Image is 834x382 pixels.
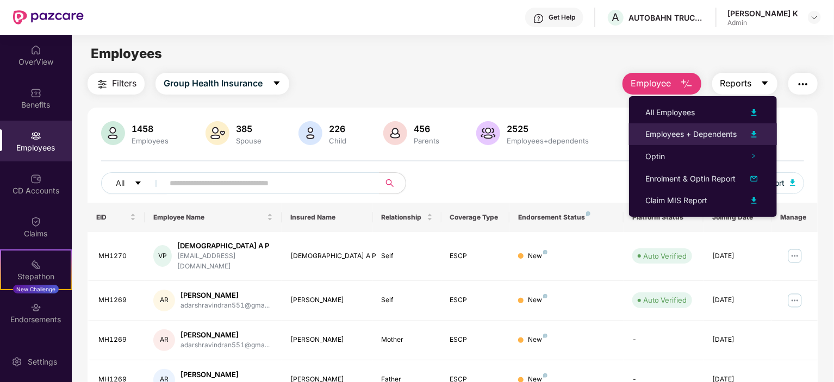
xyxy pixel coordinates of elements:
div: ESCP [450,335,501,345]
img: svg+xml;base64,PHN2ZyB4bWxucz0iaHR0cDovL3d3dy53My5vcmcvMjAwMC9zdmciIHdpZHRoPSI4IiBoZWlnaHQ9IjgiIH... [543,250,547,254]
div: AUTOBAHN TRUCKING [628,12,705,23]
div: Stepathon [1,271,71,282]
div: Employees+dependents [505,136,591,145]
span: search [379,179,400,187]
img: svg+xml;base64,PHN2ZyB4bWxucz0iaHR0cDovL3d3dy53My5vcmcvMjAwMC9zdmciIHhtbG5zOnhsaW5rPSJodHRwOi8vd3... [748,106,761,119]
div: Auto Verified [643,295,687,305]
img: svg+xml;base64,PHN2ZyBpZD0iRW1wbG95ZWVzIiB4bWxucz0iaHR0cDovL3d3dy53My5vcmcvMjAwMC9zdmciIHdpZHRoPS... [30,130,41,141]
div: MH1269 [98,295,136,305]
img: svg+xml;base64,PHN2ZyB4bWxucz0iaHR0cDovL3d3dy53My5vcmcvMjAwMC9zdmciIHhtbG5zOnhsaW5rPSJodHRwOi8vd3... [790,179,795,186]
span: Employees [91,46,162,61]
span: Filters [112,77,136,90]
span: A [612,11,620,24]
div: New [528,251,547,261]
div: New Challenge [13,285,59,293]
img: svg+xml;base64,PHN2ZyB4bWxucz0iaHR0cDovL3d3dy53My5vcmcvMjAwMC9zdmciIHdpZHRoPSIyNCIgaGVpZ2h0PSIyNC... [796,78,810,91]
img: svg+xml;base64,PHN2ZyB4bWxucz0iaHR0cDovL3d3dy53My5vcmcvMjAwMC9zdmciIHhtbG5zOnhsaW5rPSJodHRwOi8vd3... [476,121,500,145]
img: svg+xml;base64,PHN2ZyB4bWxucz0iaHR0cDovL3d3dy53My5vcmcvMjAwMC9zdmciIHhtbG5zOnhsaW5rPSJodHRwOi8vd3... [206,121,229,145]
th: Insured Name [282,203,373,232]
th: Coverage Type [441,203,510,232]
img: svg+xml;base64,PHN2ZyB4bWxucz0iaHR0cDovL3d3dy53My5vcmcvMjAwMC9zdmciIHhtbG5zOnhsaW5rPSJodHRwOi8vd3... [383,121,407,145]
div: Mother [382,335,433,345]
img: New Pazcare Logo [13,10,84,24]
div: Child [327,136,348,145]
span: caret-down [761,79,769,89]
img: svg+xml;base64,PHN2ZyBpZD0iSG9tZSIgeG1sbnM9Imh0dHA6Ly93d3cudzMub3JnLzIwMDAvc3ZnIiB3aWR0aD0iMjAiIG... [30,45,41,55]
div: adarshravindran551@gma... [181,340,270,350]
span: Reports [720,77,752,90]
img: svg+xml;base64,PHN2ZyB4bWxucz0iaHR0cDovL3d3dy53My5vcmcvMjAwMC9zdmciIHdpZHRoPSI4IiBoZWlnaHQ9IjgiIH... [586,211,590,216]
div: New [528,335,547,345]
div: [PERSON_NAME] [290,335,364,345]
div: Employees [129,136,171,145]
img: svg+xml;base64,PHN2ZyB4bWxucz0iaHR0cDovL3d3dy53My5vcmcvMjAwMC9zdmciIHdpZHRoPSI4IiBoZWlnaHQ9IjgiIH... [543,373,547,378]
div: VP [153,245,172,267]
div: Parents [412,136,441,145]
button: Filters [88,73,145,95]
img: manageButton [786,292,804,309]
th: Manage [772,203,818,232]
span: Optin [645,152,665,161]
div: Spouse [234,136,264,145]
img: svg+xml;base64,PHN2ZyB4bWxucz0iaHR0cDovL3d3dy53My5vcmcvMjAwMC9zdmciIHdpZHRoPSIyMSIgaGVpZ2h0PSIyMC... [30,259,41,270]
div: New [528,295,547,305]
button: Employee [623,73,701,95]
img: svg+xml;base64,PHN2ZyB4bWxucz0iaHR0cDovL3d3dy53My5vcmcvMjAwMC9zdmciIHhtbG5zOnhsaW5rPSJodHRwOi8vd3... [748,128,761,141]
div: All Employees [645,107,695,118]
div: [DATE] [712,335,763,345]
div: Endorsement Status [518,213,615,222]
img: svg+xml;base64,PHN2ZyB4bWxucz0iaHR0cDovL3d3dy53My5vcmcvMjAwMC9zdmciIHhtbG5zOnhsaW5rPSJodHRwOi8vd3... [748,172,761,185]
div: ESCP [450,251,501,261]
div: Get Help [549,13,575,22]
div: [EMAIL_ADDRESS][DOMAIN_NAME] [177,251,273,272]
img: svg+xml;base64,PHN2ZyBpZD0iQ2xhaW0iIHhtbG5zPSJodHRwOi8vd3d3LnczLm9yZy8yMDAwL3N2ZyIgd2lkdGg9IjIwIi... [30,216,41,227]
div: Claim MIS Report [645,195,707,206]
img: svg+xml;base64,PHN2ZyB4bWxucz0iaHR0cDovL3d3dy53My5vcmcvMjAwMC9zdmciIHhtbG5zOnhsaW5rPSJodHRwOi8vd3... [680,78,693,91]
div: [PERSON_NAME] [290,295,364,305]
img: svg+xml;base64,PHN2ZyBpZD0iSGVscC0zMngzMiIgeG1sbnM9Imh0dHA6Ly93d3cudzMub3JnLzIwMDAvc3ZnIiB3aWR0aD... [533,13,544,24]
th: Relationship [373,203,441,232]
div: 226 [327,123,348,134]
img: svg+xml;base64,PHN2ZyB4bWxucz0iaHR0cDovL3d3dy53My5vcmcvMjAwMC9zdmciIHdpZHRoPSIyNCIgaGVpZ2h0PSIyNC... [96,78,109,91]
div: Employees + Dependents [645,128,737,140]
div: adarshravindran551@gma... [181,300,270,311]
div: [DEMOGRAPHIC_DATA] A P [290,251,364,261]
div: Auto Verified [643,251,687,261]
div: [PERSON_NAME] [181,330,270,340]
div: Admin [727,18,798,27]
div: AR [153,290,175,311]
span: All [116,177,125,189]
div: 456 [412,123,441,134]
img: svg+xml;base64,PHN2ZyB4bWxucz0iaHR0cDovL3d3dy53My5vcmcvMjAwMC9zdmciIHhtbG5zOnhsaW5rPSJodHRwOi8vd3... [101,121,125,145]
div: AR [153,329,175,351]
span: Group Health Insurance [164,77,263,90]
div: MH1270 [98,251,136,261]
div: Self [382,295,433,305]
div: 1458 [129,123,171,134]
img: svg+xml;base64,PHN2ZyBpZD0iRHJvcGRvd24tMzJ4MzIiIHhtbG5zPSJodHRwOi8vd3d3LnczLm9yZy8yMDAwL3N2ZyIgd2... [810,13,819,22]
img: manageButton [786,247,804,265]
span: EID [96,213,128,222]
span: caret-down [134,179,142,188]
img: svg+xml;base64,PHN2ZyBpZD0iU2V0dGluZy0yMHgyMCIgeG1sbnM9Imh0dHA6Ly93d3cudzMub3JnLzIwMDAvc3ZnIiB3aW... [11,356,22,367]
div: [PERSON_NAME] [181,370,270,380]
span: caret-down [272,79,281,89]
div: MH1269 [98,335,136,345]
div: [DEMOGRAPHIC_DATA] A P [177,241,273,251]
button: search [379,172,406,194]
div: 2525 [505,123,591,134]
th: EID [88,203,145,232]
img: svg+xml;base64,PHN2ZyB4bWxucz0iaHR0cDovL3d3dy53My5vcmcvMjAwMC9zdmciIHdpZHRoPSI4IiBoZWlnaHQ9IjgiIH... [543,334,547,338]
div: Settings [24,356,60,367]
img: svg+xml;base64,PHN2ZyBpZD0iQ0RfQWNjb3VudHMiIGRhdGEtbmFtZT0iQ0QgQWNjb3VudHMiIHhtbG5zPSJodHRwOi8vd3... [30,173,41,184]
button: Allcaret-down [101,172,167,194]
div: [PERSON_NAME] [181,290,270,300]
div: Enrolment & Optin Report [645,173,736,185]
button: Reportscaret-down [712,73,777,95]
th: Employee Name [145,203,282,232]
img: svg+xml;base64,PHN2ZyB4bWxucz0iaHR0cDovL3d3dy53My5vcmcvMjAwMC9zdmciIHhtbG5zOnhsaW5rPSJodHRwOi8vd3... [298,121,322,145]
img: svg+xml;base64,PHN2ZyB4bWxucz0iaHR0cDovL3d3dy53My5vcmcvMjAwMC9zdmciIHhtbG5zOnhsaW5rPSJodHRwOi8vd3... [748,194,761,207]
span: Employee Name [153,213,265,222]
div: [DATE] [712,295,763,305]
img: svg+xml;base64,PHN2ZyBpZD0iRW5kb3JzZW1lbnRzIiB4bWxucz0iaHR0cDovL3d3dy53My5vcmcvMjAwMC9zdmciIHdpZH... [30,302,41,313]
